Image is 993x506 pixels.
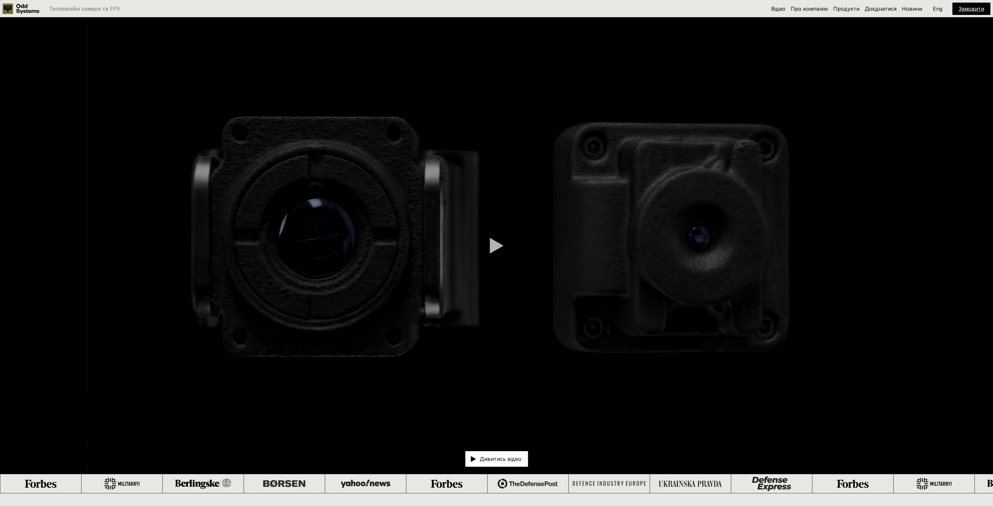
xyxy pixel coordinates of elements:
p: Дивитись відео [480,456,521,462]
a: Продукти [833,6,859,12]
a: Доєднатися [865,6,897,12]
p: Eng [933,6,942,11]
a: Про компанію [791,6,828,12]
a: Замовити [959,6,984,12]
a: Новини [902,6,922,12]
p: Тепловізійні камери та FPV [49,6,120,11]
a: Відео [771,6,785,12]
